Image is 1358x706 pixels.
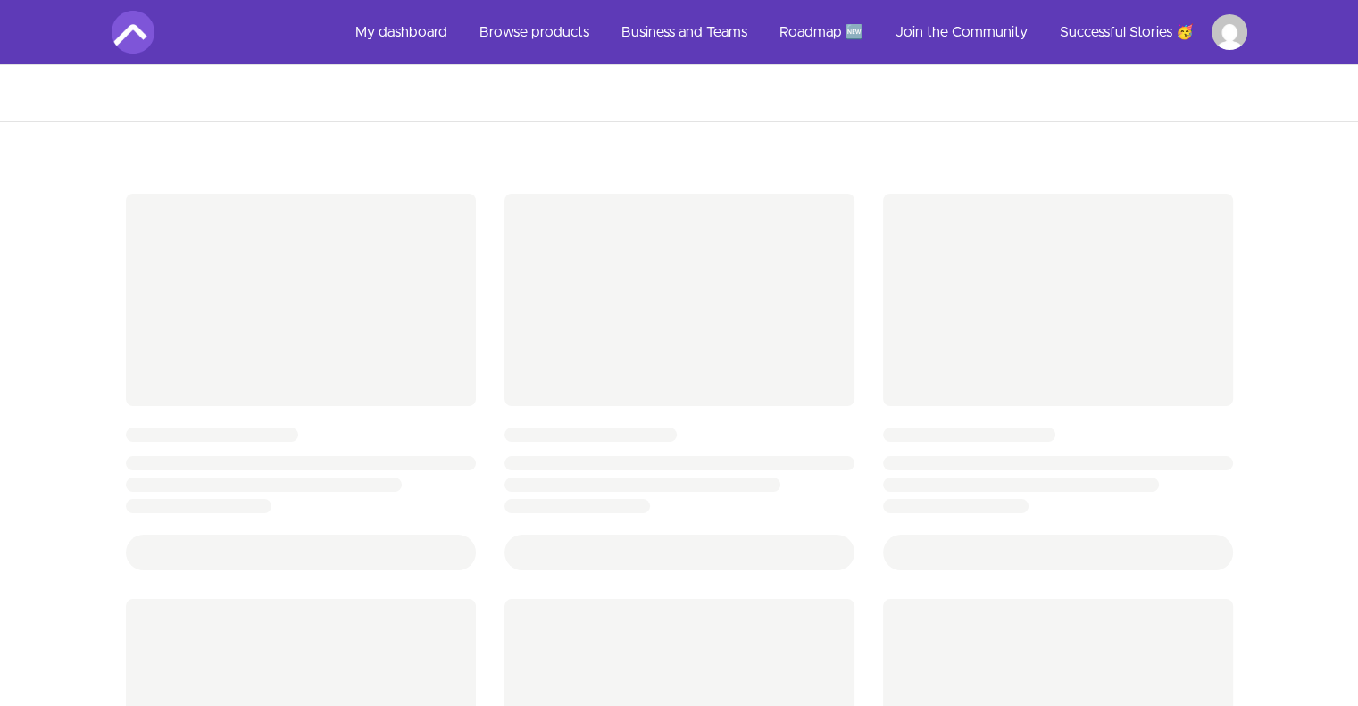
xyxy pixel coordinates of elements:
nav: Main [341,11,1247,54]
a: Browse products [465,11,604,54]
a: My dashboard [341,11,462,54]
img: Amigoscode logo [112,11,154,54]
a: Business and Teams [607,11,762,54]
a: Roadmap 🆕 [765,11,878,54]
a: Join the Community [881,11,1042,54]
img: Profile image for Bahtiyor Khushayev [1212,14,1247,50]
a: Successful Stories 🥳 [1046,11,1208,54]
